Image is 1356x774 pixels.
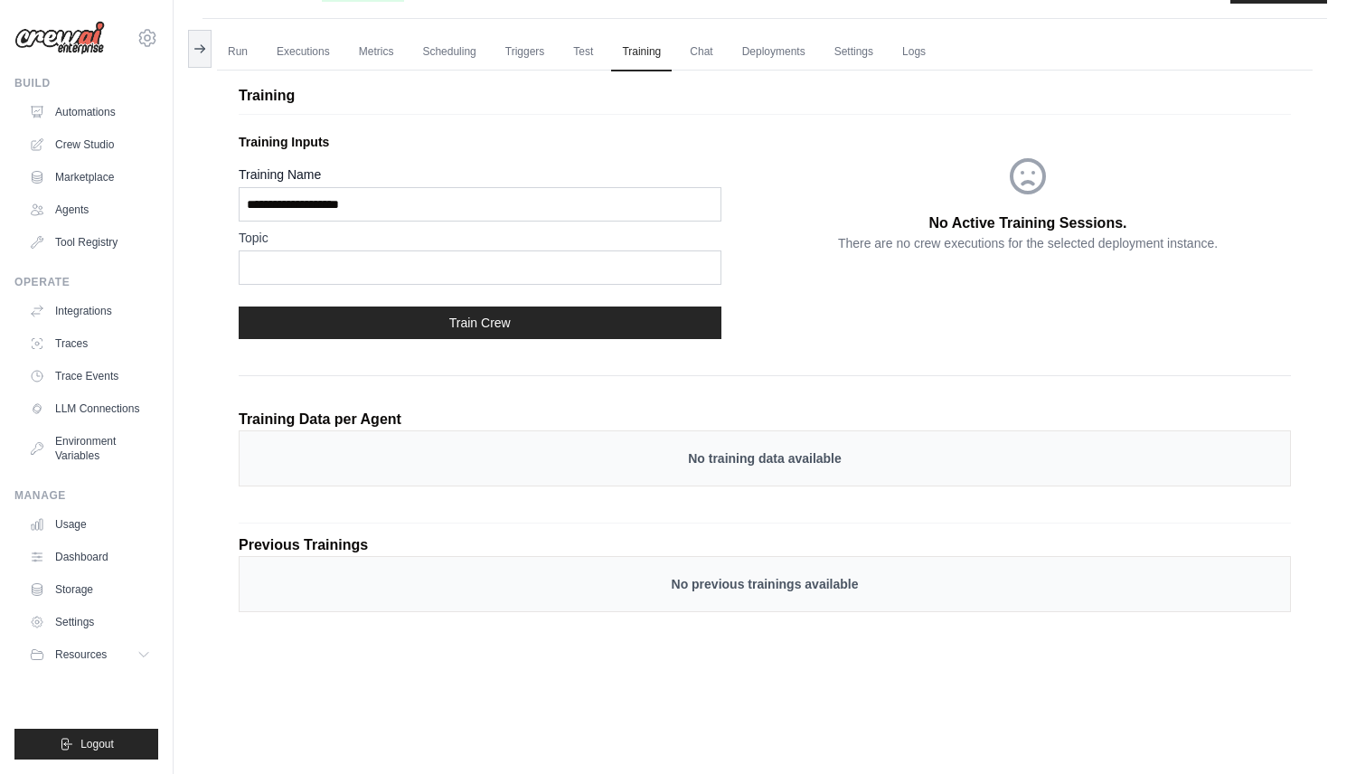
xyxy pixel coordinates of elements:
[348,33,405,71] a: Metrics
[22,98,158,127] a: Automations
[679,33,723,71] a: Chat
[22,543,158,571] a: Dashboard
[239,534,1291,556] p: Previous Trainings
[22,608,158,637] a: Settings
[1266,687,1356,774] iframe: Chat Widget
[14,76,158,90] div: Build
[239,133,765,151] p: Training Inputs
[258,575,1272,593] p: No previous trainings available
[891,33,937,71] a: Logs
[22,297,158,326] a: Integrations
[22,228,158,257] a: Tool Registry
[239,85,1291,107] p: Training
[258,449,1272,467] p: No training data available
[55,647,107,662] span: Resources
[494,33,556,71] a: Triggers
[22,510,158,539] a: Usage
[22,130,158,159] a: Crew Studio
[22,427,158,470] a: Environment Variables
[562,33,604,71] a: Test
[80,737,114,751] span: Logout
[239,409,401,430] p: Training Data per Agent
[22,640,158,669] button: Resources
[217,33,259,71] a: Run
[731,33,816,71] a: Deployments
[824,33,884,71] a: Settings
[411,33,486,71] a: Scheduling
[838,234,1218,252] p: There are no crew executions for the selected deployment instance.
[14,488,158,503] div: Manage
[22,362,158,391] a: Trace Events
[22,195,158,224] a: Agents
[22,575,158,604] a: Storage
[266,33,341,71] a: Executions
[14,21,105,55] img: Logo
[239,165,721,184] label: Training Name
[22,163,158,192] a: Marketplace
[22,394,158,423] a: LLM Connections
[239,229,721,247] label: Topic
[928,212,1126,234] p: No Active Training Sessions.
[239,307,721,339] button: Train Crew
[22,329,158,358] a: Traces
[611,33,672,71] a: Training
[14,275,158,289] div: Operate
[14,729,158,760] button: Logout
